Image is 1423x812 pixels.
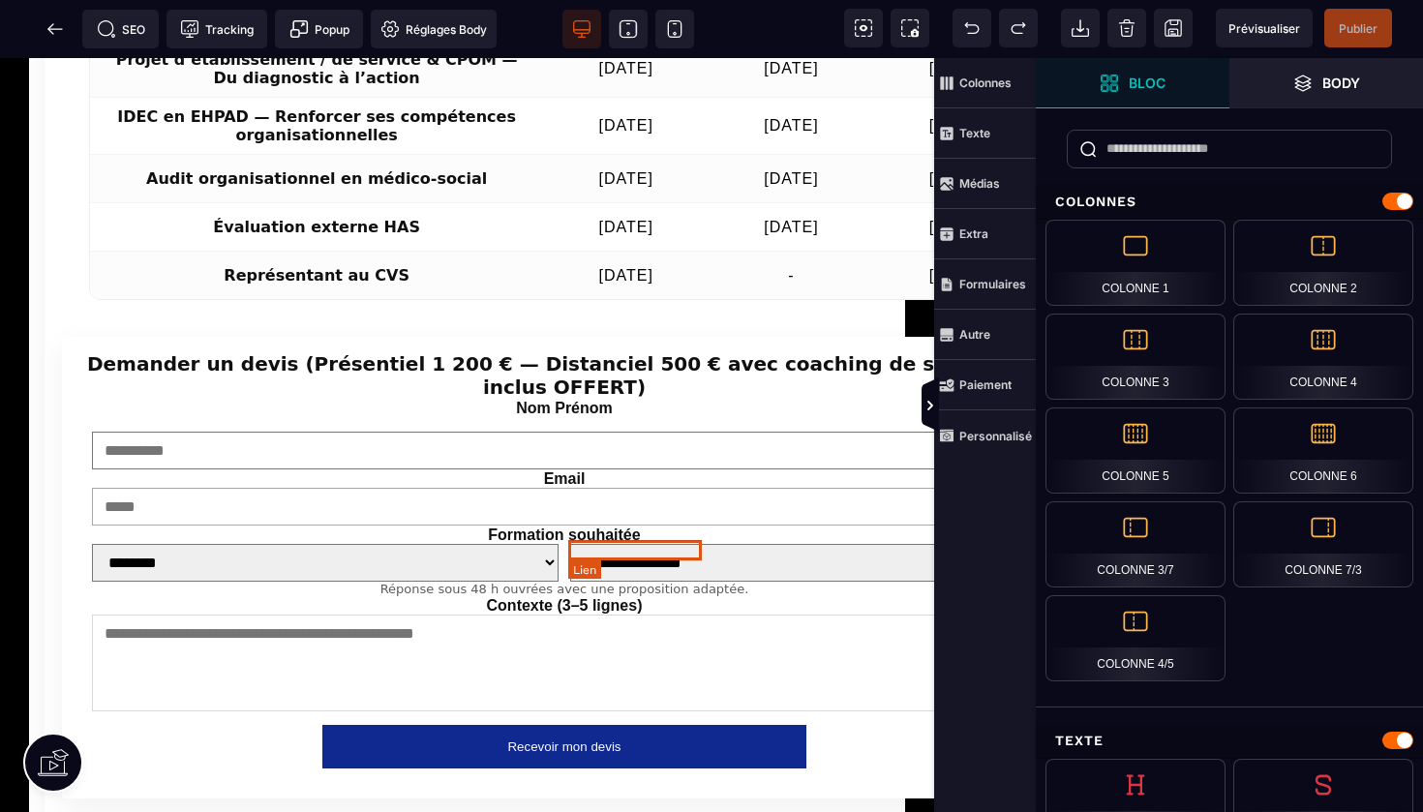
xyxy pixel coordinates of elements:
div: Colonne 4/5 [1045,595,1226,681]
text: [DATE] [722,155,861,183]
td: Représentant au CVS [90,193,543,241]
strong: Colonnes [959,75,1012,90]
span: Importer [1061,9,1100,47]
span: Tracking [180,19,254,39]
text: - [722,203,861,231]
text: [DATE] [722,53,861,81]
span: Voir bureau [562,10,601,48]
strong: Body [1322,75,1360,90]
td: IDEC en EHPAD — Renforcer ses compétences organisationnelles [90,39,543,96]
div: Colonne 6 [1233,407,1413,494]
strong: Formulaires [959,277,1026,291]
span: Personnalisé [934,410,1036,461]
strong: Texte [959,126,990,140]
span: Afficher les vues [1036,377,1055,436]
span: Colonnes [934,58,1036,108]
text: [DATE] [557,53,695,81]
text: [DATE] [888,106,1025,135]
td: Évaluation externe HAS [90,144,543,193]
div: Colonne 2 [1233,220,1413,306]
td: Audit organisationnel en médico-social [90,96,543,144]
span: Favicon [371,10,497,48]
span: Enregistrer [1154,9,1193,47]
label: Formation souhaitée [488,468,640,485]
span: Code de suivi [167,10,267,48]
span: Ouvrir les calques [1229,58,1423,108]
text: [DATE] [557,203,695,231]
span: Publier [1339,21,1378,36]
span: Autre [934,310,1036,360]
label: Email [544,412,586,429]
span: Défaire [953,9,991,47]
span: Nettoyage [1107,9,1146,47]
div: Colonne 3 [1045,314,1226,400]
strong: Autre [959,327,990,342]
h3: Demander un devis (Présentiel 1 200 € — Distanciel 500 € avec coaching de suivi 45mn inclus OFFERT) [77,294,1051,341]
div: Colonne 3/7 [1045,501,1226,587]
text: [DATE] [722,106,861,135]
span: Métadata SEO [82,10,159,48]
span: Prévisualiser [1228,21,1300,36]
span: Popup [289,19,349,39]
label: Contexte (3–5 lignes) [487,539,643,556]
strong: Personnalisé [959,429,1032,443]
span: Extra [934,209,1036,259]
label: Nom Prénom [516,342,613,358]
span: Voir mobile [655,10,694,48]
text: [DATE] [888,203,1025,231]
strong: Médias [959,176,1000,191]
button: Recevoir mon devis [322,667,806,710]
div: Demande de devis (1 jour / Présentiel 1 200 € — Distanciel 500 €) [62,279,1067,740]
div: Colonnes [1036,184,1423,220]
span: Créer une alerte modale [275,10,363,48]
strong: Paiement [959,377,1012,392]
text: [DATE] [888,155,1025,183]
div: Colonne 5 [1045,407,1226,494]
span: Voir tablette [609,10,648,48]
text: [DATE] [888,53,1025,81]
div: Colonne 1 [1045,220,1226,306]
span: Retour [36,10,75,48]
text: [DATE] [557,106,695,135]
span: Paiement [934,360,1036,410]
p: Réponse sous 48 h ouvrées avec une proposition adaptée. [92,524,1037,538]
strong: Bloc [1129,75,1166,90]
span: Enregistrer le contenu [1324,9,1392,47]
strong: Extra [959,226,988,241]
div: Texte [1036,723,1423,759]
span: Réglages Body [380,19,487,39]
span: Capture d'écran [891,9,929,47]
span: Voir les composants [844,9,883,47]
span: Formulaires [934,259,1036,310]
span: Médias [934,159,1036,209]
div: Colonne 7/3 [1233,501,1413,587]
span: Texte [934,108,1036,159]
span: Ouvrir les blocs [1036,58,1229,108]
span: Rétablir [999,9,1038,47]
span: Aperçu [1216,9,1313,47]
span: SEO [97,19,145,39]
div: Colonne 4 [1233,314,1413,400]
text: [DATE] [557,155,695,183]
